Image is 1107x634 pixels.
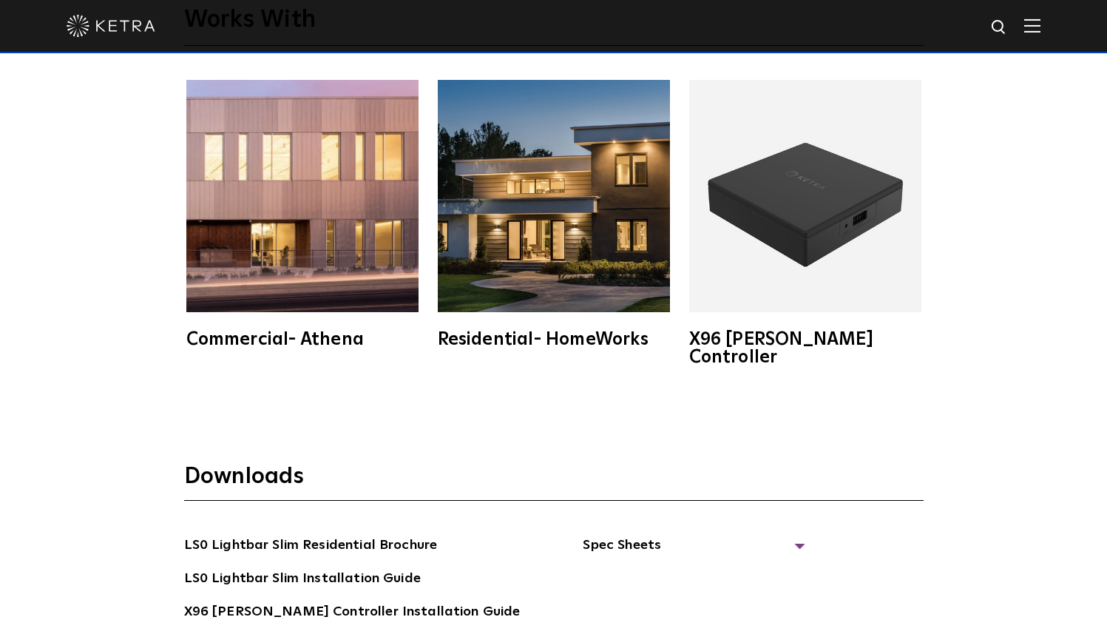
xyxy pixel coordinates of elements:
a: Commercial- Athena [184,80,421,348]
img: ketra-logo-2019-white [67,15,155,37]
a: X96 [PERSON_NAME] Controller Installation Guide [184,601,521,625]
div: Commercial- Athena [186,331,419,348]
div: Residential- HomeWorks [438,331,670,348]
img: X96_Controller [689,80,921,312]
span: Spec Sheets [583,535,805,567]
a: LS0 Lightbar Slim Residential Brochure [184,535,438,559]
h3: Downloads [184,462,924,501]
img: search icon [990,18,1009,37]
a: Residential- HomeWorks [436,80,672,348]
img: Hamburger%20Nav.svg [1024,18,1040,33]
div: X96 [PERSON_NAME] Controller [689,331,921,366]
a: LS0 Lightbar Slim Installation Guide [184,568,421,592]
a: X96 [PERSON_NAME] Controller [687,80,924,366]
img: homeworks_hero [438,80,670,312]
img: athena-square [186,80,419,312]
